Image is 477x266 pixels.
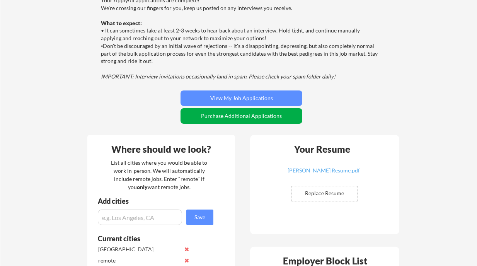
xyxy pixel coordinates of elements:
em: IMPORTANT: Interview invitations occasionally land in spam. Please check your spam folder daily! [101,73,336,80]
div: [PERSON_NAME] Resume.pdf [278,168,370,173]
button: Save [186,210,213,225]
div: [GEOGRAPHIC_DATA] [98,246,180,253]
div: List all cities where you would be able to work in-person. We will automatically include remote j... [106,159,212,191]
div: Current cities [98,235,205,242]
button: Purchase Additional Applications [181,108,302,124]
div: Where should we look? [89,145,233,154]
div: Employer Block List [253,256,397,266]
input: e.g. Los Angeles, CA [98,210,182,225]
strong: What to expect: [101,20,142,26]
strong: only [137,184,148,190]
div: Add cities [98,198,215,205]
a: [PERSON_NAME] Resume.pdf [278,168,370,180]
button: View My Job Applications [181,90,302,106]
div: Your Resume [284,145,360,154]
font: • [101,43,103,49]
div: remote [98,257,180,264]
